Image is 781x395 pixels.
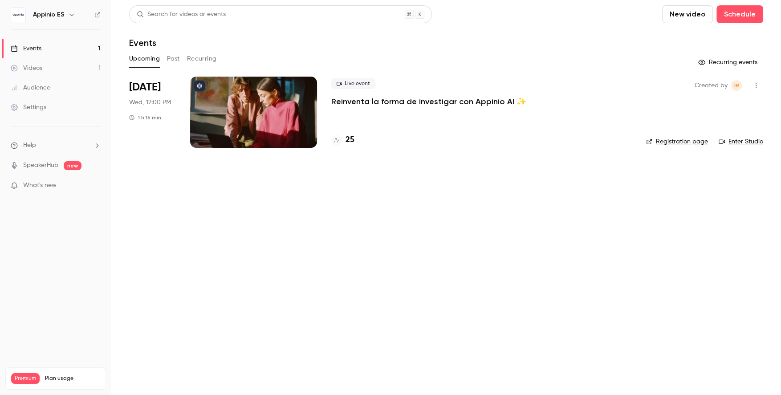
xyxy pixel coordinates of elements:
[331,96,526,107] a: Reinventa la forma de investigar con Appinio AI ✨
[331,78,375,89] span: Live event
[129,52,160,66] button: Upcoming
[11,83,50,92] div: Audience
[346,134,354,146] h4: 25
[167,52,180,66] button: Past
[23,161,58,170] a: SpeakerHub
[64,161,81,170] span: new
[719,137,763,146] a: Enter Studio
[33,10,65,19] h6: Appinio ES
[695,80,728,91] span: Created by
[129,37,156,48] h1: Events
[187,52,217,66] button: Recurring
[45,375,100,382] span: Plan usage
[11,103,46,112] div: Settings
[23,141,36,150] span: Help
[331,134,354,146] a: 25
[11,8,25,22] img: Appinio ES
[734,80,739,91] span: IR
[129,114,161,121] div: 1 h 15 min
[731,80,742,91] span: Isabella Rentería Berrospe
[662,5,713,23] button: New video
[11,44,41,53] div: Events
[646,137,708,146] a: Registration page
[11,141,101,150] li: help-dropdown-opener
[137,10,226,19] div: Search for videos or events
[23,181,57,190] span: What's new
[694,55,763,69] button: Recurring events
[129,98,171,107] span: Wed, 12:00 PM
[129,80,161,94] span: [DATE]
[129,77,176,148] div: Oct 22 Wed, 12:00 PM (Europe/Madrid)
[11,373,40,384] span: Premium
[11,64,42,73] div: Videos
[716,5,763,23] button: Schedule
